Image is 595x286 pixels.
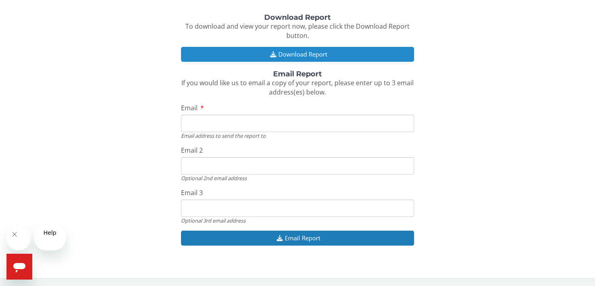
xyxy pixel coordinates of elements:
[181,146,203,155] span: Email 2
[181,175,414,182] div: Optional 2nd email address
[181,47,414,62] button: Download Report
[181,132,414,139] div: Email address to send the report to
[181,231,414,246] button: Email Report
[181,188,203,197] span: Email 3
[181,103,198,112] span: Email
[273,69,322,78] strong: Email Report
[185,22,410,40] span: To download and view your report now, please click the Download Report button.
[34,224,66,250] iframe: Message from company
[181,78,414,97] span: If you would like us to email a copy of your report, please enter up to 3 email address(es) below.
[181,217,414,224] div: Optional 3rd email address
[264,13,331,22] strong: Download Report
[6,226,31,250] iframe: Close message
[6,254,32,280] iframe: Button to launch messaging window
